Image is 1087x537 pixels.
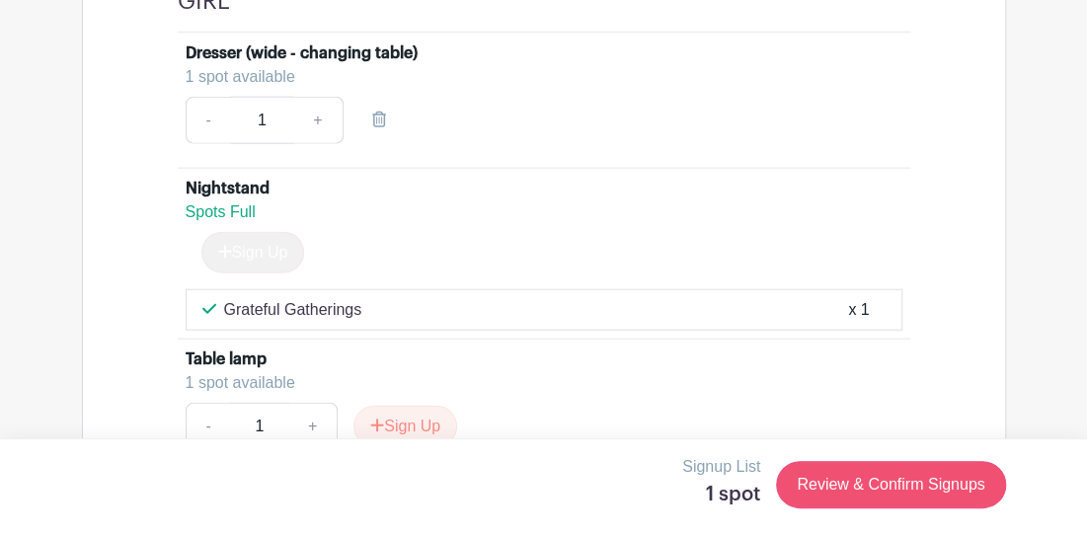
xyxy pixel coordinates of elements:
[848,298,869,322] div: x 1
[186,403,231,450] a: -
[186,371,887,395] div: 1 spot available
[288,403,338,450] a: +
[682,455,760,479] p: Signup List
[224,298,362,322] p: Grateful Gatherings
[186,41,418,65] div: Dresser (wide - changing table)
[186,347,267,371] div: Table lamp
[682,483,760,506] h5: 1 spot
[186,203,256,220] span: Spots Full
[186,177,270,200] div: Nightstand
[353,406,457,447] button: Sign Up
[776,461,1005,508] a: Review & Confirm Signups
[293,97,343,144] a: +
[186,65,887,89] div: 1 spot available
[186,97,231,144] a: -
